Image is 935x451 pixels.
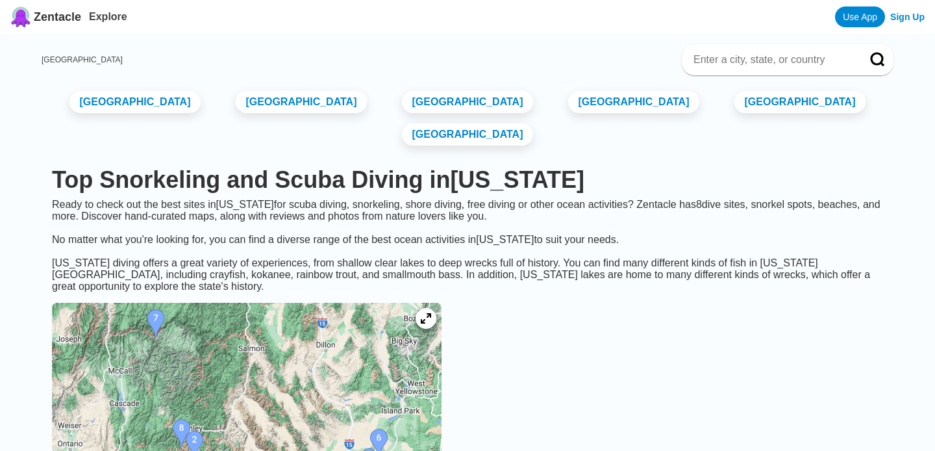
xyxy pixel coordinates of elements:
[42,55,123,64] a: [GEOGRAPHIC_DATA]
[835,6,885,27] a: Use App
[402,91,534,113] a: [GEOGRAPHIC_DATA]
[890,12,925,22] a: Sign Up
[69,91,201,113] a: [GEOGRAPHIC_DATA]
[52,166,883,194] h1: Top Snorkeling and Scuba Diving in [US_STATE]
[10,6,81,27] a: Zentacle logoZentacle
[402,123,534,146] a: [GEOGRAPHIC_DATA]
[42,257,893,292] div: [US_STATE] diving offers a great variety of experiences, from shallow clear lakes to deep wrecks ...
[692,53,852,66] input: Enter a city, state, or country
[42,199,893,257] div: Ready to check out the best sites in [US_STATE] for scuba diving, snorkeling, shore diving, free ...
[236,91,368,113] a: [GEOGRAPHIC_DATA]
[34,10,81,24] span: Zentacle
[568,91,700,113] a: [GEOGRAPHIC_DATA]
[734,91,866,113] a: [GEOGRAPHIC_DATA]
[89,11,127,22] a: Explore
[10,6,31,27] img: Zentacle logo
